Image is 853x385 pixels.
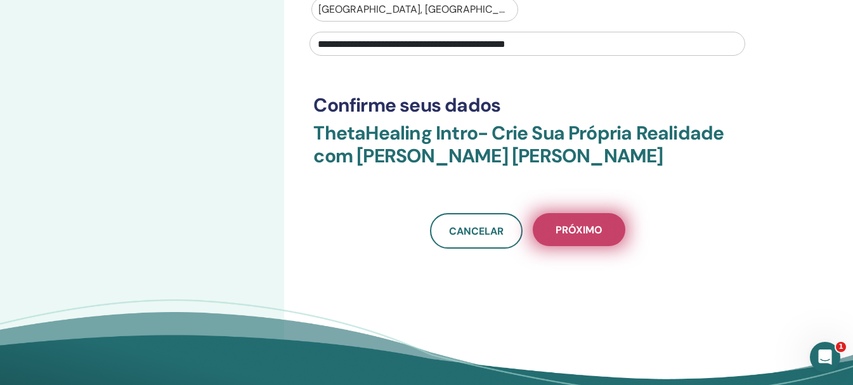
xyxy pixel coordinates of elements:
font: ThetaHealing Intro- Crie Sua Própria Realidade [313,121,724,145]
font: Cancelar [449,225,504,238]
font: Confirme seus dados [313,93,500,117]
font: Próximo [556,223,602,237]
a: Cancelar [430,213,523,249]
font: 1 [838,343,843,351]
iframe: Chat ao vivo do Intercom [810,342,840,372]
font: [PERSON_NAME] [PERSON_NAME] [356,143,663,168]
button: Próximo [533,213,625,246]
font: com [313,143,353,168]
